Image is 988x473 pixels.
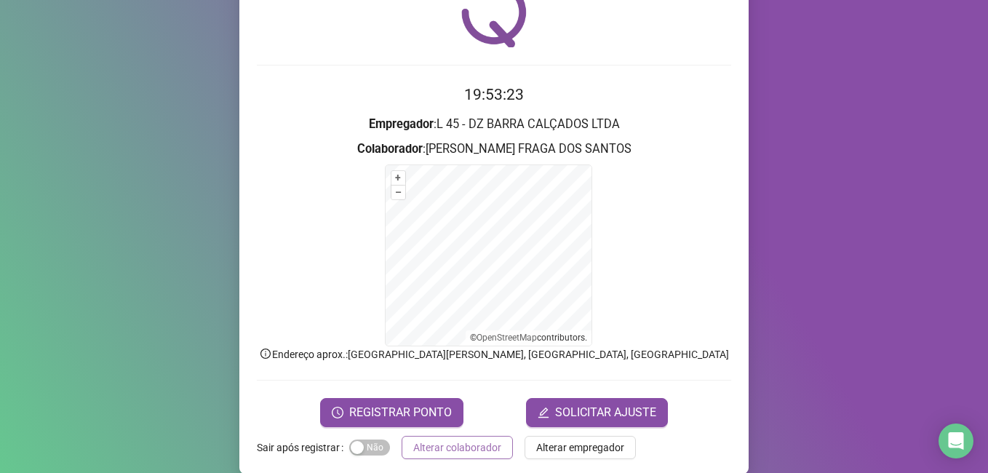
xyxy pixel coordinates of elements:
[320,398,463,427] button: REGISTRAR PONTO
[257,115,731,134] h3: : L 45 - DZ BARRA CALÇADOS LTDA
[477,333,537,343] a: OpenStreetMap
[538,407,549,418] span: edit
[413,440,501,456] span: Alterar colaborador
[257,436,349,459] label: Sair após registrar
[470,333,587,343] li: © contributors.
[536,440,624,456] span: Alterar empregador
[259,347,272,360] span: info-circle
[357,142,423,156] strong: Colaborador
[369,117,434,131] strong: Empregador
[402,436,513,459] button: Alterar colaborador
[332,407,343,418] span: clock-circle
[555,404,656,421] span: SOLICITAR AJUSTE
[391,186,405,199] button: –
[257,346,731,362] p: Endereço aprox. : [GEOGRAPHIC_DATA][PERSON_NAME], [GEOGRAPHIC_DATA], [GEOGRAPHIC_DATA]
[939,424,973,458] div: Open Intercom Messenger
[349,404,452,421] span: REGISTRAR PONTO
[257,140,731,159] h3: : [PERSON_NAME] FRAGA DOS SANTOS
[526,398,668,427] button: editSOLICITAR AJUSTE
[391,171,405,185] button: +
[525,436,636,459] button: Alterar empregador
[464,86,524,103] time: 19:53:23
